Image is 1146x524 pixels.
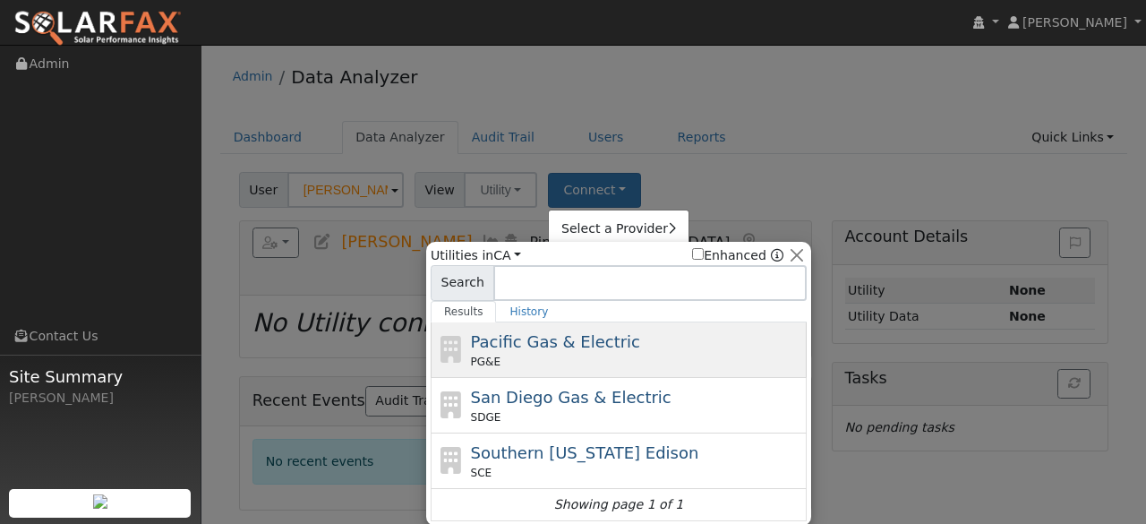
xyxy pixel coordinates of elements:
[431,265,494,301] span: Search
[554,495,683,514] i: Showing page 1 of 1
[692,246,783,265] span: Show enhanced providers
[471,443,699,462] span: Southern [US_STATE] Edison
[93,494,107,509] img: retrieve
[471,354,500,370] span: PG&E
[13,10,182,47] img: SolarFax
[471,409,501,425] span: SDGE
[771,248,783,262] a: Enhanced Providers
[431,246,521,265] span: Utilities in
[496,301,561,322] a: History
[471,465,492,481] span: SCE
[1022,15,1127,30] span: [PERSON_NAME]
[549,217,688,242] a: Select a Provider
[493,248,521,262] a: CA
[431,301,497,322] a: Results
[692,248,704,260] input: Enhanced
[471,388,671,407] span: San Diego Gas & Electric
[471,332,640,351] span: Pacific Gas & Electric
[9,389,192,408] div: [PERSON_NAME]
[692,246,766,265] label: Enhanced
[9,365,192,389] span: Site Summary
